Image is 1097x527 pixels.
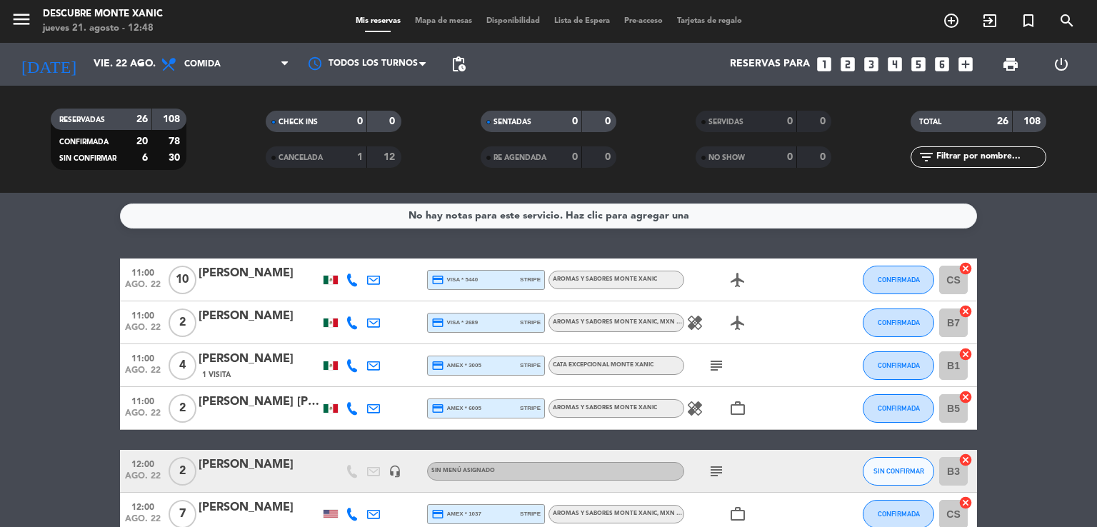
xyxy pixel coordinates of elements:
[431,402,444,415] i: credit_card
[169,457,196,486] span: 2
[199,456,320,474] div: [PERSON_NAME]
[820,116,828,126] strong: 0
[878,510,920,518] span: CONFIRMADA
[553,405,657,411] span: Aromas y Sabores Monte Xanic
[125,306,161,323] span: 11:00
[863,266,934,294] button: CONFIRMADA
[43,7,163,21] div: Descubre Monte Xanic
[909,55,928,74] i: looks_5
[820,152,828,162] strong: 0
[125,323,161,339] span: ago. 22
[729,506,746,523] i: work_outline
[878,276,920,283] span: CONFIRMADA
[125,263,161,280] span: 11:00
[878,318,920,326] span: CONFIRMADA
[958,347,973,361] i: cancel
[59,139,109,146] span: CONFIRMADA
[450,56,467,73] span: pending_actions
[878,404,920,412] span: CONFIRMADA
[958,496,973,510] i: cancel
[729,314,746,331] i: airplanemode_active
[431,273,444,286] i: credit_card
[553,362,653,368] span: Cata Excepcional Monte Xanic
[933,55,951,74] i: looks_6
[133,56,150,73] i: arrow_drop_down
[878,361,920,369] span: CONFIRMADA
[605,116,613,126] strong: 0
[479,17,547,25] span: Disponibilidad
[958,304,973,318] i: cancel
[431,316,444,329] i: credit_card
[431,359,481,372] span: amex * 3005
[357,152,363,162] strong: 1
[169,266,196,294] span: 10
[815,55,833,74] i: looks_one
[787,152,793,162] strong: 0
[935,149,1046,165] input: Filtrar por nombre...
[572,152,578,162] strong: 0
[136,136,148,146] strong: 20
[730,59,810,70] span: Reservas para
[553,511,691,516] span: Aromas y Sabores Monte Xanic
[431,402,481,415] span: amex * 6005
[520,275,541,284] span: stripe
[686,400,703,417] i: healing
[708,154,745,161] span: NO SHOW
[43,21,163,36] div: jueves 21. agosto - 12:48
[431,316,478,329] span: visa * 2689
[169,136,183,146] strong: 78
[617,17,670,25] span: Pre-acceso
[997,116,1008,126] strong: 26
[125,366,161,382] span: ago. 22
[863,351,934,380] button: CONFIRMADA
[125,280,161,296] span: ago. 22
[409,208,689,224] div: No hay notas para este servicio. Haz clic para agregar una
[169,394,196,423] span: 2
[125,349,161,366] span: 11:00
[199,307,320,326] div: [PERSON_NAME]
[389,116,398,126] strong: 0
[863,394,934,423] button: CONFIRMADA
[199,350,320,368] div: [PERSON_NAME]
[520,509,541,518] span: stripe
[357,116,363,126] strong: 0
[605,152,613,162] strong: 0
[981,12,998,29] i: exit_to_app
[431,468,495,473] span: Sin menú asignado
[279,119,318,126] span: CHECK INS
[199,498,320,517] div: [PERSON_NAME]
[729,271,746,288] i: airplanemode_active
[136,114,148,124] strong: 26
[918,149,935,166] i: filter_list
[431,273,478,286] span: visa * 5440
[408,17,479,25] span: Mapa de mesas
[958,261,973,276] i: cancel
[431,508,481,521] span: amex * 1037
[958,453,973,467] i: cancel
[11,9,32,30] i: menu
[919,119,941,126] span: TOTAL
[553,276,657,282] span: Aromas y Sabores Monte Xanic
[431,508,444,521] i: credit_card
[11,9,32,35] button: menu
[1020,12,1037,29] i: turned_in_not
[1036,43,1086,86] div: LOG OUT
[1002,56,1019,73] span: print
[163,114,183,124] strong: 108
[384,152,398,162] strong: 12
[787,116,793,126] strong: 0
[431,359,444,372] i: credit_card
[184,59,221,69] span: Comida
[708,119,743,126] span: SERVIDAS
[862,55,881,74] i: looks_3
[125,408,161,425] span: ago. 22
[547,17,617,25] span: Lista de Espera
[657,319,691,325] span: , MXN 1050
[59,155,116,162] span: SIN CONFIRMAR
[1023,116,1043,126] strong: 108
[199,393,320,411] div: [PERSON_NAME] [PERSON_NAME]
[125,471,161,488] span: ago. 22
[349,17,408,25] span: Mis reservas
[708,357,725,374] i: subject
[125,455,161,471] span: 12:00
